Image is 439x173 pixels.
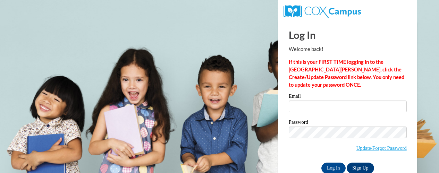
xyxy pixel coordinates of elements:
[289,120,407,127] label: Password
[284,8,361,14] a: COX Campus
[289,28,407,42] h1: Log In
[289,45,407,53] p: Welcome back!
[289,59,404,88] strong: If this is your FIRST TIME logging in to the [GEOGRAPHIC_DATA][PERSON_NAME], click the Create/Upd...
[289,94,407,101] label: Email
[356,145,407,151] a: Update/Forgot Password
[284,5,361,18] img: COX Campus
